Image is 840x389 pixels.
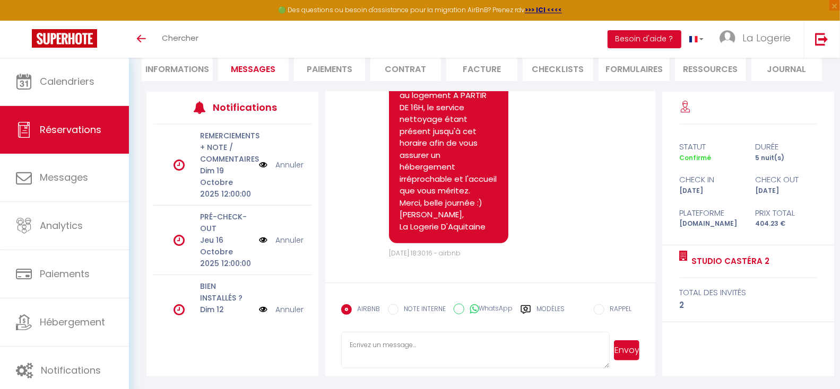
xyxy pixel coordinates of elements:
[672,207,748,219] div: Plateforme
[40,123,101,136] span: Réservations
[712,21,804,58] a: ... La Logerie
[370,55,441,81] li: Contrat
[680,153,712,162] span: Confirmé
[200,304,252,339] p: Dim 12 Octobre 2025 19:00:00
[275,234,304,246] a: Annuler
[32,29,97,48] img: Super Booking
[275,159,304,171] a: Annuler
[259,304,267,315] img: NO IMAGE
[275,304,304,315] a: Annuler
[162,32,198,43] span: Chercher
[231,63,275,75] span: Messages
[154,21,206,58] a: Chercher
[200,130,252,165] p: REMERCIEMENTS + NOTE / COMMENTAIRES
[742,31,791,45] span: La Logerie
[688,255,770,268] a: Studio CASTÉRA 2
[680,286,817,299] div: total des invités
[604,304,631,316] label: RAPPEL
[748,140,824,153] div: durée
[672,140,748,153] div: statut
[389,249,461,258] span: [DATE] 18:30:16 - airbnb
[748,207,824,219] div: Prix total
[720,30,735,46] img: ...
[536,304,565,323] label: Modèles
[680,299,817,312] div: 2
[446,55,517,81] li: Facture
[672,219,748,229] div: [DOMAIN_NAME]
[294,55,365,81] li: Paiements
[672,173,748,186] div: check in
[200,234,252,269] p: Jeu 16 Octobre 2025 12:00:00
[352,304,380,316] label: AIRBNB
[40,219,83,232] span: Analytics
[259,159,267,171] img: NO IMAGE
[523,55,594,81] li: CHECKLISTS
[213,95,279,119] h3: Notifications
[40,75,94,88] span: Calendriers
[200,211,252,234] p: PRÉ-CHECK-OUT
[748,219,824,229] div: 404.23 €
[464,304,513,315] label: WhatsApp
[40,315,105,329] span: Hébergement
[142,55,213,81] li: Informations
[748,173,824,186] div: check out
[200,165,252,200] p: Dim 19 Octobre 2025 12:00:00
[259,234,267,246] img: NO IMAGE
[815,32,828,46] img: logout
[399,304,446,316] label: NOTE INTERNE
[748,186,824,196] div: [DATE]
[614,340,639,360] button: Envoyer
[608,30,681,48] button: Besoin d'aide ?
[40,171,88,184] span: Messages
[200,280,252,304] p: BIEN INSTALLÉS ?
[748,153,824,163] div: 5 nuit(s)
[525,5,562,14] a: >>> ICI <<<<
[672,186,748,196] div: [DATE]
[675,55,746,81] li: Ressources
[40,267,90,280] span: Paiements
[599,55,670,81] li: FORMULAIRES
[751,55,822,81] li: Journal
[41,364,101,377] span: Notifications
